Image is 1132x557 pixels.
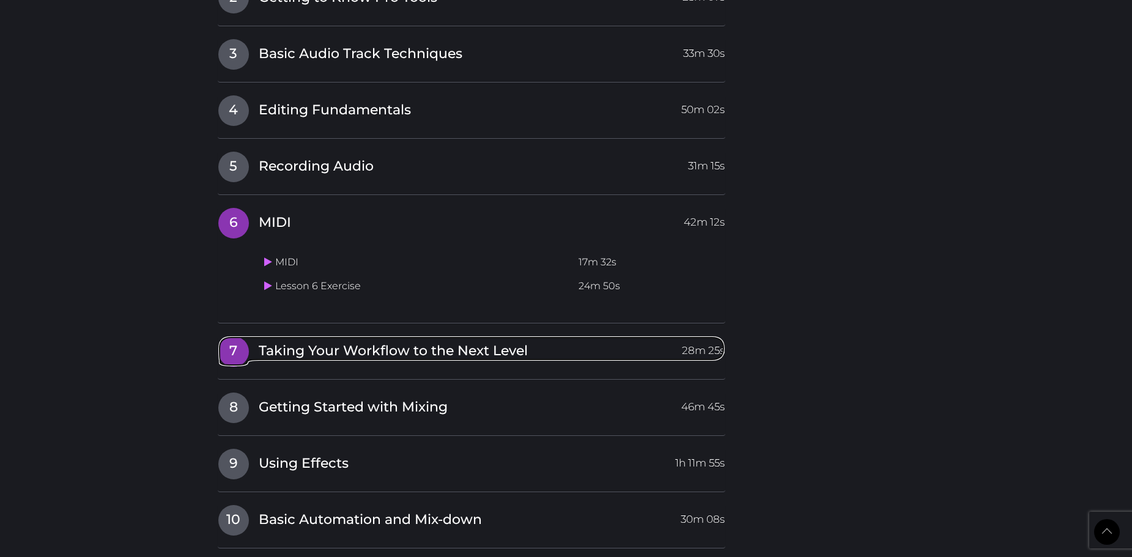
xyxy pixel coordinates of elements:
[574,251,725,275] td: 17m 32s
[259,454,349,473] span: Using Effects
[218,39,726,64] a: 3Basic Audio Track Techniques33m 30s
[259,275,574,298] td: Lesson 6 Exercise
[1094,519,1120,545] a: Back to Top
[259,213,291,232] span: MIDI
[218,393,249,423] span: 8
[684,208,725,230] span: 42m 12s
[681,95,725,117] span: 50m 02s
[218,392,726,418] a: 8Getting Started with Mixing46m 45s
[259,101,411,120] span: Editing Fundamentals
[681,505,725,527] span: 30m 08s
[574,275,725,298] td: 24m 50s
[218,504,726,530] a: 10Basic Automation and Mix-down30m 08s
[218,505,249,536] span: 10
[218,95,726,120] a: 4Editing Fundamentals50m 02s
[675,449,725,471] span: 1h 11m 55s
[218,448,726,474] a: 9Using Effects1h 11m 55s
[218,336,726,361] a: 7Taking Your Workflow to the Next Level28m 25s
[681,393,725,415] span: 46m 45s
[218,95,249,126] span: 4
[218,208,249,238] span: 6
[682,336,725,358] span: 28m 25s
[259,251,574,275] td: MIDI
[218,151,726,177] a: 5Recording Audio31m 15s
[259,511,482,529] span: Basic Automation and Mix-down
[683,39,725,61] span: 33m 30s
[259,45,462,64] span: Basic Audio Track Techniques
[218,152,249,182] span: 5
[218,449,249,479] span: 9
[218,39,249,70] span: 3
[218,207,726,233] a: 6MIDI42m 12s
[259,342,528,361] span: Taking Your Workflow to the Next Level
[259,157,374,176] span: Recording Audio
[259,398,448,417] span: Getting Started with Mixing
[218,336,249,367] span: 7
[688,152,725,174] span: 31m 15s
